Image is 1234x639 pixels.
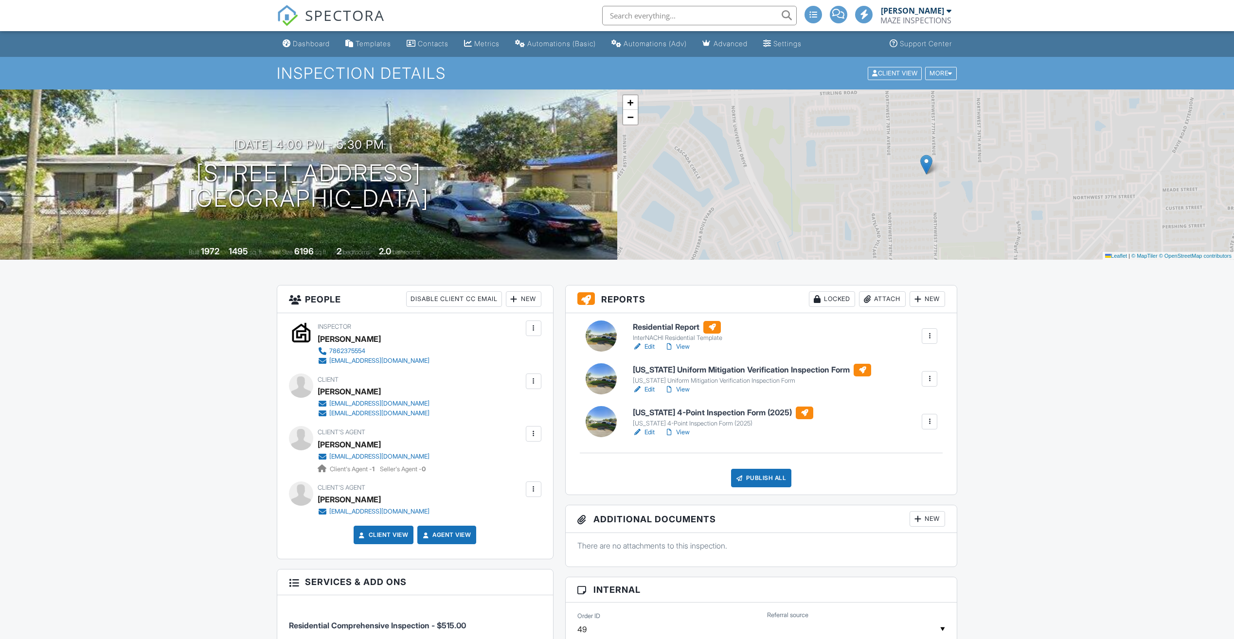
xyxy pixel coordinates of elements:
div: [EMAIL_ADDRESS][DOMAIN_NAME] [329,453,429,461]
a: Support Center [886,35,956,53]
div: [US_STATE] Uniform Mitigation Verification Inspection Form [633,377,871,385]
a: SPECTORA [277,13,385,34]
div: [US_STATE] 4-Point Inspection Form (2025) [633,420,813,427]
div: 2 [337,246,341,256]
div: Dashboard [293,39,330,48]
img: The Best Home Inspection Software - Spectora [277,5,298,26]
a: [US_STATE] 4-Point Inspection Form (2025) [US_STATE] 4-Point Inspection Form (2025) [633,407,813,428]
h1: [STREET_ADDRESS] [GEOGRAPHIC_DATA] [188,160,429,212]
label: Referral source [767,611,808,620]
a: View [664,427,690,437]
h3: Reports [566,285,957,313]
a: Metrics [460,35,503,53]
strong: 0 [422,465,426,473]
div: [EMAIL_ADDRESS][DOMAIN_NAME] [329,357,429,365]
span: bathrooms [393,248,420,256]
a: Automations (Advanced) [608,35,691,53]
a: [EMAIL_ADDRESS][DOMAIN_NAME] [318,356,429,366]
span: | [1128,253,1130,259]
div: [PERSON_NAME] [881,6,944,16]
div: [PERSON_NAME] [318,332,381,346]
span: Client [318,376,339,383]
div: Support Center [900,39,952,48]
div: 2.0 [379,246,391,256]
div: InterNACHI Residential Template [633,334,722,342]
a: © MapTiler [1131,253,1158,259]
a: Advanced [698,35,751,53]
div: Advanced [714,39,748,48]
div: Attach [859,291,906,307]
div: New [910,511,945,527]
span: Lot Size [272,248,293,256]
div: 1972 [201,246,219,256]
a: Automations (Basic) [511,35,600,53]
a: [US_STATE] Uniform Mitigation Verification Inspection Form [US_STATE] Uniform Mitigation Verifica... [633,364,871,385]
h1: Inspection Details [277,65,958,82]
a: Templates [341,35,395,53]
div: 1495 [229,246,248,256]
span: Residential Comprehensive Inspection - $515.00 [289,621,466,630]
div: 7862375554 [329,347,365,355]
a: © OpenStreetMap contributors [1159,253,1232,259]
a: Settings [759,35,805,53]
a: Zoom in [623,95,638,110]
span: sq. ft. [250,248,263,256]
a: Zoom out [623,110,638,124]
div: Locked [809,291,855,307]
span: Built [189,248,199,256]
a: Residential Report InterNACHI Residential Template [633,321,722,342]
span: bedrooms [343,248,370,256]
a: 7862375554 [318,346,429,356]
label: Order ID [577,612,600,621]
span: Seller's Agent - [380,465,426,473]
h6: [US_STATE] 4-Point Inspection Form (2025) [633,407,813,419]
a: Edit [633,342,655,352]
h3: Additional Documents [566,505,957,533]
div: 6196 [294,246,314,256]
a: Client View [867,69,924,76]
img: Marker [920,155,932,175]
span: Client's Agent [318,484,365,491]
div: New [910,291,945,307]
a: [PERSON_NAME] [318,437,381,452]
span: sq.ft. [315,248,327,256]
div: New [506,291,541,307]
div: More [925,67,957,80]
div: [EMAIL_ADDRESS][DOMAIN_NAME] [329,508,429,515]
span: + [627,96,633,108]
a: [EMAIL_ADDRESS][DOMAIN_NAME] [318,452,429,461]
span: Client's Agent [318,428,365,436]
div: Automations (Basic) [527,39,596,48]
a: Edit [633,427,655,437]
div: Templates [356,39,391,48]
div: Settings [773,39,802,48]
div: MAZE INSPECTIONS [880,16,951,25]
span: Client's Agent - [330,465,376,473]
h6: Residential Report [633,321,722,334]
h3: [DATE] 4:00 pm - 5:30 pm [233,138,384,151]
h3: Internal [566,577,957,603]
div: Client View [868,67,922,80]
a: View [664,342,690,352]
div: Publish All [731,469,792,487]
a: [EMAIL_ADDRESS][DOMAIN_NAME] [318,399,429,408]
input: Search everything... [602,6,797,25]
span: Inspector [318,323,351,330]
a: Edit [633,385,655,394]
h3: Services & Add ons [277,569,553,595]
a: Contacts [403,35,452,53]
strong: 1 [372,465,375,473]
div: [EMAIL_ADDRESS][DOMAIN_NAME] [329,409,429,417]
p: There are no attachments to this inspection. [577,540,946,551]
h3: People [277,285,553,313]
a: [EMAIL_ADDRESS][DOMAIN_NAME] [318,507,429,516]
a: [EMAIL_ADDRESS][DOMAIN_NAME] [318,408,429,418]
span: − [627,111,633,123]
a: Client View [357,530,409,540]
div: Disable Client CC Email [406,291,502,307]
span: SPECTORA [305,5,385,25]
a: [PERSON_NAME] [318,492,381,507]
a: Leaflet [1105,253,1127,259]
